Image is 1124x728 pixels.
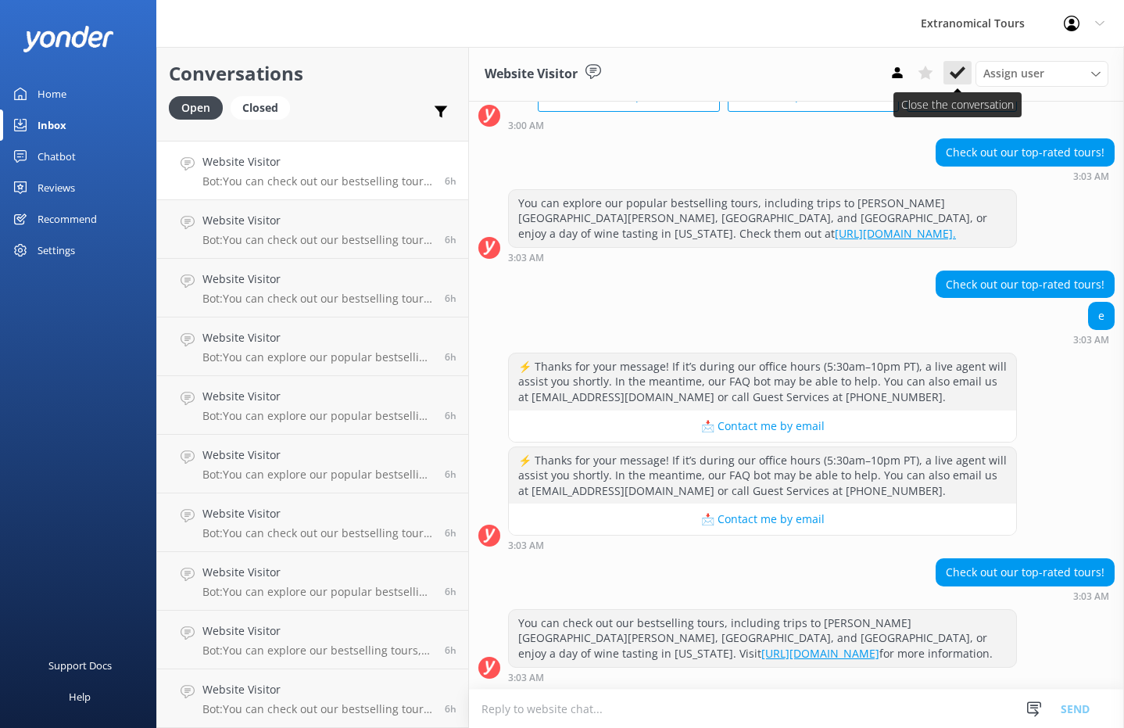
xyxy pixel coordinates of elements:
p: Bot: You can check out our bestselling tours, including trips to [PERSON_NAME][GEOGRAPHIC_DATA][P... [202,526,433,540]
h4: Website Visitor [202,329,433,346]
img: yonder-white-logo.png [23,26,113,52]
a: [URL][DOMAIN_NAME]. [835,226,956,241]
div: Chatbot [38,141,76,172]
h2: Conversations [169,59,456,88]
a: [URL][DOMAIN_NAME] [761,646,879,661]
div: Settings [38,235,75,266]
a: Website VisitorBot:You can explore our popular bestselling tours, including trips to [PERSON_NAME... [157,376,468,435]
strong: 3:03 AM [1073,592,1109,601]
a: Website VisitorBot:You can check out our bestselling tours, including trips to [PERSON_NAME][GEOG... [157,142,468,200]
h4: Website Visitor [202,681,433,698]
div: Check out our top-rated tours! [936,139,1114,166]
button: 📩 Contact me by email [509,504,1016,535]
span: 02:53am 14-Aug-2025 (UTC -07:00) America/Tijuana [445,702,456,715]
div: 03:03am 14-Aug-2025 (UTC -07:00) America/Tijuana [508,252,1017,263]
div: Help [69,681,91,712]
span: 02:54am 14-Aug-2025 (UTC -07:00) America/Tijuana [445,585,456,598]
h4: Website Visitor [202,153,433,170]
div: Closed [231,96,290,120]
div: 03:03am 14-Aug-2025 (UTC -07:00) America/Tijuana [508,540,1017,550]
p: Bot: You can explore our popular bestselling tours, including trips to [PERSON_NAME][GEOGRAPHIC_D... [202,350,433,364]
p: Bot: You can explore our popular bestselling tours, including trips to [PERSON_NAME][GEOGRAPHIC_D... [202,585,433,599]
p: Bot: You can explore our bestselling tours, including trips to [PERSON_NAME][GEOGRAPHIC_DATA][PER... [202,644,433,658]
span: 02:53am 14-Aug-2025 (UTC -07:00) America/Tijuana [445,644,456,657]
div: 03:03am 14-Aug-2025 (UTC -07:00) America/Tijuana [508,672,1017,683]
h4: Website Visitor [202,505,433,522]
div: Support Docs [48,650,112,681]
h4: Website Visitor [202,212,433,229]
span: 02:59am 14-Aug-2025 (UTC -07:00) America/Tijuana [445,233,456,246]
div: Assign User [975,61,1108,86]
div: Inbox [38,109,66,141]
span: 02:56am 14-Aug-2025 (UTC -07:00) America/Tijuana [445,350,456,364]
a: Website VisitorBot:You can check out our bestselling tours, including trips to [PERSON_NAME][GEOG... [157,669,468,728]
strong: 3:03 AM [508,541,544,550]
a: Website VisitorBot:You can check out our bestselling tours, including trips to [PERSON_NAME][GEOG... [157,200,468,259]
button: 📩 Contact me by email [509,411,1016,442]
a: Website VisitorBot:You can explore our popular bestselling tours, including trips to [PERSON_NAME... [157,317,468,376]
div: Reviews [38,172,75,203]
span: 02:56am 14-Aug-2025 (UTC -07:00) America/Tijuana [445,468,456,481]
span: Assign user [983,65,1044,82]
a: Website VisitorBot:You can check out our bestselling tours, including trips to [PERSON_NAME][GEOG... [157,259,468,317]
div: ⚡ Thanks for your message! If it’s during our office hours (5:30am–10pm PT), a live agent will as... [509,353,1016,411]
strong: 3:03 AM [1073,172,1109,181]
span: 03:03am 14-Aug-2025 (UTC -07:00) America/Tijuana [445,174,456,188]
span: 02:59am 14-Aug-2025 (UTC -07:00) America/Tijuana [445,292,456,305]
h4: Website Visitor [202,564,433,581]
strong: 3:03 AM [508,673,544,683]
a: Closed [231,99,298,116]
strong: 3:03 AM [1073,335,1109,345]
p: Bot: You can check out our bestselling tours, including trips to [PERSON_NAME][GEOGRAPHIC_DATA][P... [202,233,433,247]
div: 03:03am 14-Aug-2025 (UTC -07:00) America/Tijuana [936,590,1115,601]
a: Website VisitorBot:You can check out our bestselling tours, including trips to [PERSON_NAME][GEOG... [157,493,468,552]
div: 03:03am 14-Aug-2025 (UTC -07:00) America/Tijuana [1073,334,1115,345]
div: 03:00am 14-Aug-2025 (UTC -07:00) America/Tijuana [508,120,1017,131]
div: 03:03am 14-Aug-2025 (UTC -07:00) America/Tijuana [936,170,1115,181]
h4: Website Visitor [202,622,433,640]
h4: Website Visitor [202,446,433,464]
a: Open [169,99,231,116]
div: Open [169,96,223,120]
div: Recommend [38,203,97,235]
strong: 3:00 AM [508,121,544,131]
div: You can explore our popular bestselling tours, including trips to [PERSON_NAME][GEOGRAPHIC_DATA][... [509,190,1016,247]
p: Bot: You can explore our popular bestselling tours, including trips to [PERSON_NAME][GEOGRAPHIC_D... [202,468,433,482]
span: 02:55am 14-Aug-2025 (UTC -07:00) America/Tijuana [445,526,456,540]
div: Check out our top-rated tours! [936,559,1114,586]
strong: 3:03 AM [508,253,544,263]
div: Check out our top-rated tours! [936,271,1114,298]
div: Home [38,78,66,109]
h4: Website Visitor [202,388,433,405]
a: Website VisitorBot:You can explore our popular bestselling tours, including trips to [PERSON_NAME... [157,552,468,611]
a: Website VisitorBot:You can explore our bestselling tours, including trips to [PERSON_NAME][GEOGRA... [157,611,468,669]
div: You can check out our bestselling tours, including trips to [PERSON_NAME][GEOGRAPHIC_DATA][PERSON... [509,610,1016,667]
p: Bot: You can check out our bestselling tours, including trips to [PERSON_NAME][GEOGRAPHIC_DATA][P... [202,174,433,188]
div: ⚡ Thanks for your message! If it’s during our office hours (5:30am–10pm PT), a live agent will as... [509,447,1016,504]
p: Bot: You can check out our bestselling tours, including trips to [PERSON_NAME][GEOGRAPHIC_DATA][P... [202,292,433,306]
div: e [1089,303,1114,329]
h4: Website Visitor [202,271,433,288]
p: Bot: You can explore our popular bestselling tours, including trips to [PERSON_NAME][GEOGRAPHIC_D... [202,409,433,423]
p: Bot: You can check out our bestselling tours, including trips to [PERSON_NAME][GEOGRAPHIC_DATA][P... [202,702,433,716]
h3: Website Visitor [485,64,578,84]
span: 02:56am 14-Aug-2025 (UTC -07:00) America/Tijuana [445,409,456,422]
a: Website VisitorBot:You can explore our popular bestselling tours, including trips to [PERSON_NAME... [157,435,468,493]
